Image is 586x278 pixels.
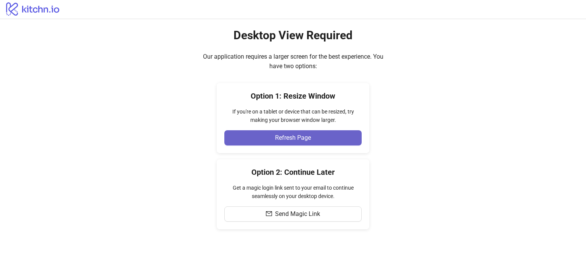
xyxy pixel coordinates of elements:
div: Our application requires a larger screen for the best experience. You have two options: [198,52,388,71]
button: Send Magic Link [224,206,362,222]
h4: Option 1: Resize Window [224,91,362,101]
span: Refresh Page [275,134,311,141]
span: mail [266,211,272,217]
h2: Desktop View Required [233,28,353,43]
button: Refresh Page [224,130,362,145]
h4: Option 2: Continue Later [224,167,362,177]
div: If you're on a tablet or device that can be resized, try making your browser window larger. [224,107,362,124]
div: Get a magic login link sent to your email to continue seamlessly on your desktop device. [224,184,362,200]
span: Send Magic Link [275,211,320,217]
